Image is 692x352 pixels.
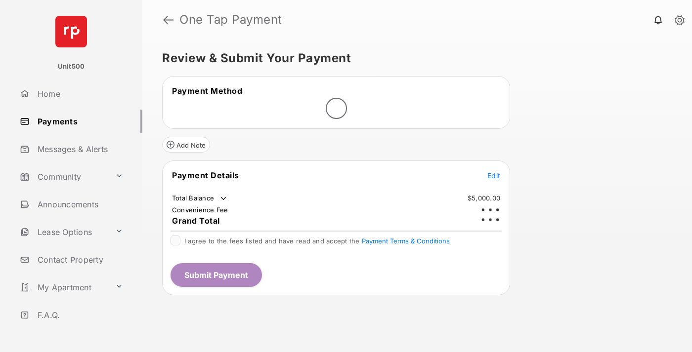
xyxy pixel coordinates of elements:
[179,14,282,26] strong: One Tap Payment
[16,303,142,327] a: F.A.Q.
[172,86,242,96] span: Payment Method
[16,193,142,216] a: Announcements
[16,82,142,106] a: Home
[362,237,450,245] button: I agree to the fees listed and have read and accept the
[16,248,142,272] a: Contact Property
[16,137,142,161] a: Messages & Alerts
[172,216,220,226] span: Grand Total
[16,275,111,299] a: My Apartment
[467,194,501,202] td: $5,000.00
[487,171,500,180] span: Edit
[162,137,210,153] button: Add Note
[16,165,111,189] a: Community
[172,170,239,180] span: Payment Details
[171,263,262,287] button: Submit Payment
[55,16,87,47] img: svg+xml;base64,PHN2ZyB4bWxucz0iaHR0cDovL3d3dy53My5vcmcvMjAwMC9zdmciIHdpZHRoPSI2NCIgaGVpZ2h0PSI2NC...
[172,194,228,203] td: Total Balance
[184,237,450,245] span: I agree to the fees listed and have read and accept the
[16,110,142,133] a: Payments
[162,52,664,64] h5: Review & Submit Your Payment
[58,62,85,72] p: Unit500
[487,170,500,180] button: Edit
[16,220,111,244] a: Lease Options
[172,205,229,214] td: Convenience Fee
